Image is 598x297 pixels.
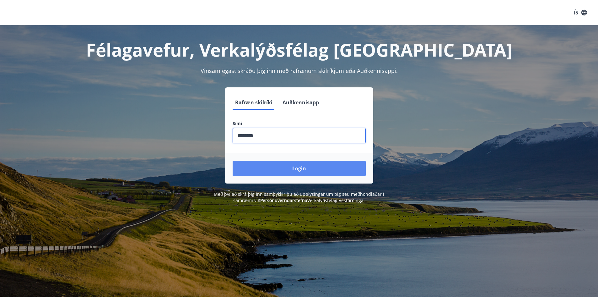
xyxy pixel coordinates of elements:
span: Vinsamlegast skráðu þig inn með rafrænum skilríkjum eða Auðkennisappi. [201,67,398,74]
button: Auðkennisapp [280,95,321,110]
button: Rafræn skilríki [233,95,275,110]
span: Með því að skrá þig inn samþykkir þú að upplýsingar um þig séu meðhöndlaðar í samræmi við Verkalý... [214,191,384,203]
label: Sími [233,120,366,127]
h1: Félagavefur, Verkalýðsfélag [GEOGRAPHIC_DATA] [81,38,518,62]
button: ÍS [570,7,590,18]
a: Persónuverndarstefna [260,197,307,203]
button: Login [233,161,366,176]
